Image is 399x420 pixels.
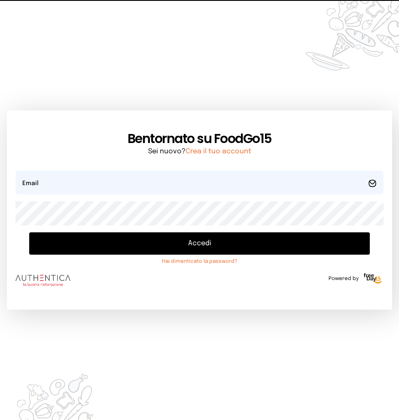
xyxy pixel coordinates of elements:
h1: Bentornato su FoodGo15 [15,131,384,146]
a: Hai dimenticato la password? [29,258,370,265]
a: Crea il tuo account [186,148,251,155]
span: Powered by [329,275,359,282]
p: Sei nuovo? [15,146,384,157]
img: logo-freeday.3e08031.png [362,272,384,286]
img: logo.8f33a47.png [15,275,70,286]
button: Accedi [29,232,370,255]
